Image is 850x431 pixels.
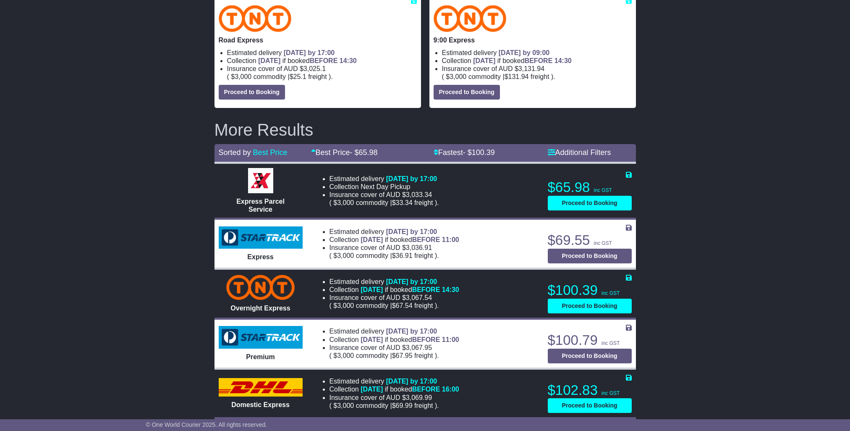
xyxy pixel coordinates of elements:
[406,191,432,198] span: 3,033.34
[235,73,251,80] span: 3,000
[227,57,417,65] li: Collection
[406,344,432,351] span: 3,067.95
[330,252,439,260] span: ( ).
[310,57,338,64] span: BEFORE
[412,236,440,243] span: BEFORE
[594,187,612,193] span: inc GST
[258,57,356,64] span: if booked
[396,352,413,359] span: 67.95
[293,73,306,80] span: 25.1
[414,302,433,309] span: Freight
[390,199,392,206] span: |
[525,57,553,64] span: BEFORE
[414,352,433,359] span: Freight
[442,286,459,293] span: 14:30
[548,282,632,299] p: $100.39
[390,252,392,259] span: |
[442,386,459,393] span: 16:00
[330,302,439,310] span: ( ).
[406,244,432,251] span: 3,036.91
[246,353,275,360] span: Premium
[414,199,433,206] span: Freight
[531,73,549,80] span: Freight
[412,386,440,393] span: BEFORE
[219,226,303,249] img: StarTrack: Express
[386,228,437,235] span: [DATE] by 17:00
[594,240,612,246] span: inc GST
[390,352,392,359] span: |
[330,344,432,352] span: Insurance cover of AUD $
[330,327,538,335] li: Estimated delivery
[396,252,413,259] span: 36.91
[548,148,611,157] a: Additional Filters
[434,148,495,157] a: Fastest- $100.39
[361,386,459,393] span: if booked
[247,253,273,260] span: Express
[337,352,354,359] span: 3,000
[386,278,437,285] span: [DATE] by 17:00
[356,252,388,259] span: Commodity
[258,57,280,64] span: [DATE]
[284,49,335,56] span: [DATE] by 17:00
[248,168,273,193] img: Border Express: Express Parcel Service
[503,73,505,80] span: |
[548,382,632,399] p: $102.83
[356,199,388,206] span: Commodity
[230,305,290,312] span: Overnight Express
[548,196,632,210] button: Proceed to Booking
[253,148,288,157] a: Best Price
[311,148,378,157] a: Best Price- $65.98
[361,336,459,343] span: if booked
[548,299,632,313] button: Proceed to Booking
[548,179,632,196] p: $65.98
[332,402,435,409] span: $ $
[386,378,437,385] span: [DATE] by 17:00
[361,286,459,293] span: if booked
[332,252,435,259] span: $ $
[359,148,378,157] span: 65.98
[434,5,507,32] img: TNT Domestic: 9:00 Express
[226,275,295,300] img: TNT Domestic: Overnight Express
[554,57,572,64] span: 14:30
[361,286,383,293] span: [DATE]
[350,148,378,157] span: - $
[548,349,632,363] button: Proceed to Booking
[442,49,632,57] li: Estimated delivery
[463,148,495,157] span: - $
[356,352,388,359] span: Commodity
[330,278,538,286] li: Estimated delivery
[356,402,388,409] span: Commodity
[602,340,620,346] span: inc GST
[548,232,632,249] p: $69.55
[444,73,551,80] span: $ $
[396,199,413,206] span: 33.34
[330,228,538,236] li: Estimated delivery
[337,302,354,309] span: 3,000
[412,336,440,343] span: BEFORE
[406,394,432,401] span: 3,069.99
[332,352,435,359] span: $ $
[332,199,435,206] span: $ $
[518,65,544,72] span: 3,131.94
[227,49,417,57] li: Estimated delivery
[330,402,439,410] span: ( ).
[219,5,292,32] img: TNT Domestic: Road Express
[386,175,437,182] span: [DATE] by 17:00
[332,302,435,309] span: $ $
[330,394,432,402] span: Insurance cover of AUD $
[396,402,413,409] span: 69.99
[337,199,354,206] span: 3,000
[412,286,440,293] span: BEFORE
[450,73,466,80] span: 3,000
[330,336,538,344] li: Collection
[390,302,392,309] span: |
[330,183,538,191] li: Collection
[337,402,354,409] span: 3,000
[330,286,538,294] li: Collection
[288,73,290,80] span: |
[548,398,632,413] button: Proceed to Booking
[337,252,354,259] span: 3,000
[308,73,327,80] span: Freight
[442,73,555,81] span: ( ).
[330,191,432,199] span: Insurance cover of AUD $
